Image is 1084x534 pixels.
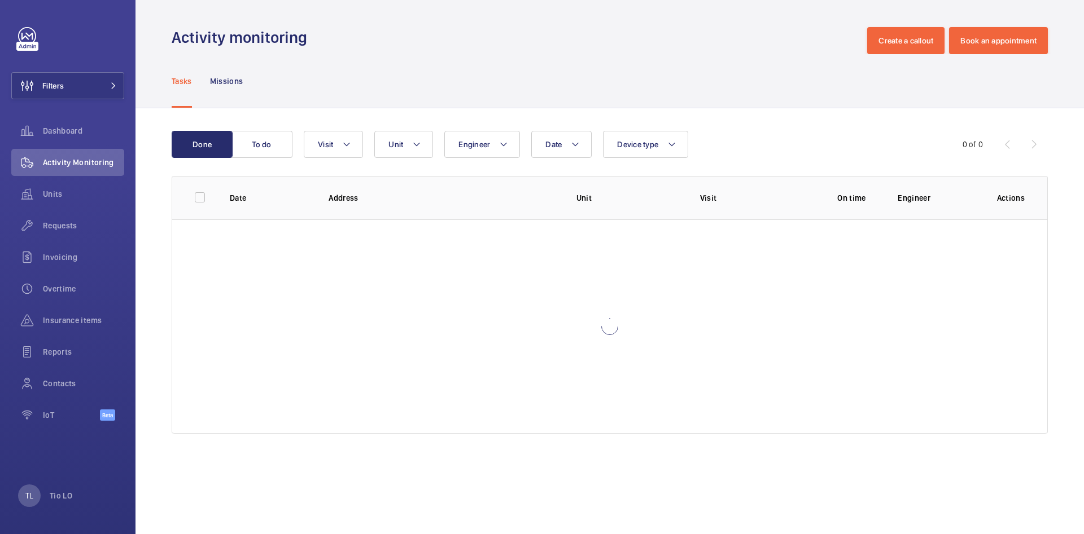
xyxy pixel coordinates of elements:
[43,346,124,358] span: Reports
[304,131,363,158] button: Visit
[531,131,592,158] button: Date
[867,27,945,54] button: Create a callout
[230,192,311,204] p: Date
[374,131,433,158] button: Unit
[545,140,562,149] span: Date
[43,157,124,168] span: Activity Monitoring
[210,76,243,87] p: Missions
[898,192,978,204] p: Engineer
[444,131,520,158] button: Engineer
[172,76,192,87] p: Tasks
[231,131,292,158] button: To do
[43,315,124,326] span: Insurance items
[43,125,124,136] span: Dashboard
[43,220,124,231] span: Requests
[318,140,333,149] span: Visit
[458,140,490,149] span: Engineer
[43,251,124,263] span: Invoicing
[997,192,1025,204] p: Actions
[11,72,124,99] button: Filters
[172,27,314,48] h1: Activity monitoring
[824,192,880,204] p: On time
[43,283,124,294] span: Overtime
[43,188,124,200] span: Units
[42,80,64,91] span: Filters
[25,490,33,501] p: TL
[576,192,682,204] p: Unit
[388,140,403,149] span: Unit
[43,378,124,389] span: Contacts
[329,192,558,204] p: Address
[603,131,688,158] button: Device type
[963,139,983,150] div: 0 of 0
[43,409,100,421] span: IoT
[617,140,658,149] span: Device type
[700,192,806,204] p: Visit
[172,131,233,158] button: Done
[100,409,115,421] span: Beta
[50,490,72,501] p: Tio LO
[949,27,1048,54] button: Book an appointment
